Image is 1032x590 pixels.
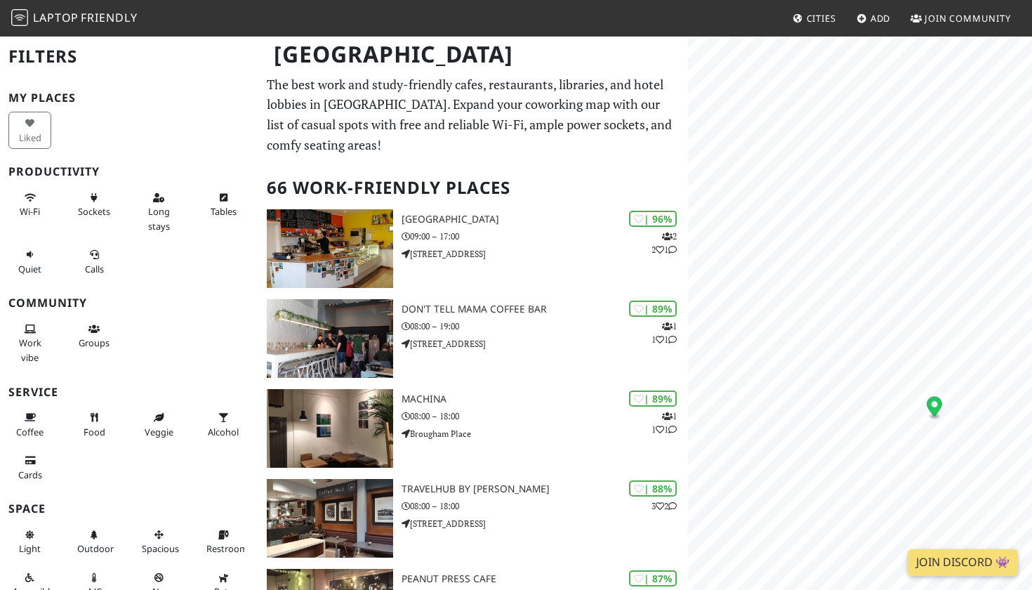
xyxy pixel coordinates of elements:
span: Restroom [206,542,248,555]
img: North Fort Cafe [267,209,393,288]
p: 1 1 1 [651,320,677,346]
img: LaptopFriendly [11,9,28,26]
h3: Productivity [8,165,250,178]
span: Join Community [925,12,1011,25]
button: Outdoor [73,523,116,560]
h1: [GEOGRAPHIC_DATA] [263,35,686,74]
p: [STREET_ADDRESS] [402,247,688,261]
p: 2 2 1 [651,230,677,256]
span: Stable Wi-Fi [20,205,40,218]
p: [STREET_ADDRESS] [402,337,688,350]
img: Don't tell Mama Coffee Bar [267,299,393,378]
p: Brougham Place [402,427,688,440]
span: Quiet [18,263,41,275]
button: Groups [73,317,116,355]
button: Quiet [8,243,51,280]
button: Cards [8,449,51,486]
button: Food [73,406,116,443]
span: Coffee [16,426,44,438]
a: Don't tell Mama Coffee Bar | 89% 111 Don't tell Mama Coffee Bar 08:00 – 19:00 [STREET_ADDRESS] [258,299,689,378]
h2: 66 Work-Friendly Places [267,166,680,209]
span: Add [871,12,891,25]
span: Credit cards [18,468,42,481]
h3: Don't tell Mama Coffee Bar [402,303,688,315]
div: | 89% [629,301,677,317]
h3: [GEOGRAPHIC_DATA] [402,214,688,225]
a: LaptopFriendly LaptopFriendly [11,6,138,31]
a: Join Community [905,6,1017,31]
a: Machina | 89% 111 Machina 08:00 – 18:00 Brougham Place [258,389,689,468]
button: Spacious [138,523,180,560]
p: [STREET_ADDRESS] [402,517,688,530]
span: Food [84,426,105,438]
span: Cities [807,12,836,25]
img: Machina [267,389,393,468]
button: Work vibe [8,317,51,369]
a: Add [851,6,897,31]
button: Sockets [73,186,116,223]
p: 08:00 – 18:00 [402,409,688,423]
h2: Filters [8,35,250,78]
h3: My Places [8,91,250,105]
span: Work-friendly tables [211,205,237,218]
h3: Machina [402,393,688,405]
span: Veggie [145,426,173,438]
p: The best work and study-friendly cafes, restaurants, libraries, and hotel lobbies in [GEOGRAPHIC_... [267,74,680,155]
div: Map marker [927,396,942,419]
div: | 87% [629,570,677,586]
span: Group tables [79,336,110,349]
h3: Peanut Press Cafe [402,573,688,585]
h3: Service [8,386,250,399]
button: Restroom [202,523,245,560]
span: Alcohol [208,426,239,438]
span: Outdoor area [77,542,114,555]
span: Power sockets [78,205,110,218]
span: People working [19,336,41,363]
a: TravelHub by Lothian | 88% 32 TravelHub by [PERSON_NAME] 08:00 – 18:00 [STREET_ADDRESS] [258,479,689,558]
p: 1 1 1 [651,409,677,436]
div: | 96% [629,211,677,227]
a: Cities [787,6,842,31]
button: Alcohol [202,406,245,443]
button: Light [8,523,51,560]
button: Wi-Fi [8,186,51,223]
p: 08:00 – 19:00 [402,320,688,333]
button: Calls [73,243,116,280]
span: Spacious [142,542,179,555]
img: TravelHub by Lothian [267,479,393,558]
div: | 89% [629,391,677,407]
button: Veggie [138,406,180,443]
h3: Space [8,502,250,516]
h3: Community [8,296,250,310]
div: | 88% [629,480,677,497]
button: Long stays [138,186,180,237]
h3: TravelHub by [PERSON_NAME] [402,483,688,495]
p: 08:00 – 18:00 [402,499,688,513]
span: Laptop [33,10,79,25]
button: Coffee [8,406,51,443]
a: North Fort Cafe | 96% 221 [GEOGRAPHIC_DATA] 09:00 – 17:00 [STREET_ADDRESS] [258,209,689,288]
span: Video/audio calls [85,263,104,275]
p: 09:00 – 17:00 [402,230,688,243]
span: Friendly [81,10,137,25]
p: 3 2 [651,499,677,513]
span: Long stays [148,205,170,232]
span: Natural light [19,542,41,555]
button: Tables [202,186,245,223]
